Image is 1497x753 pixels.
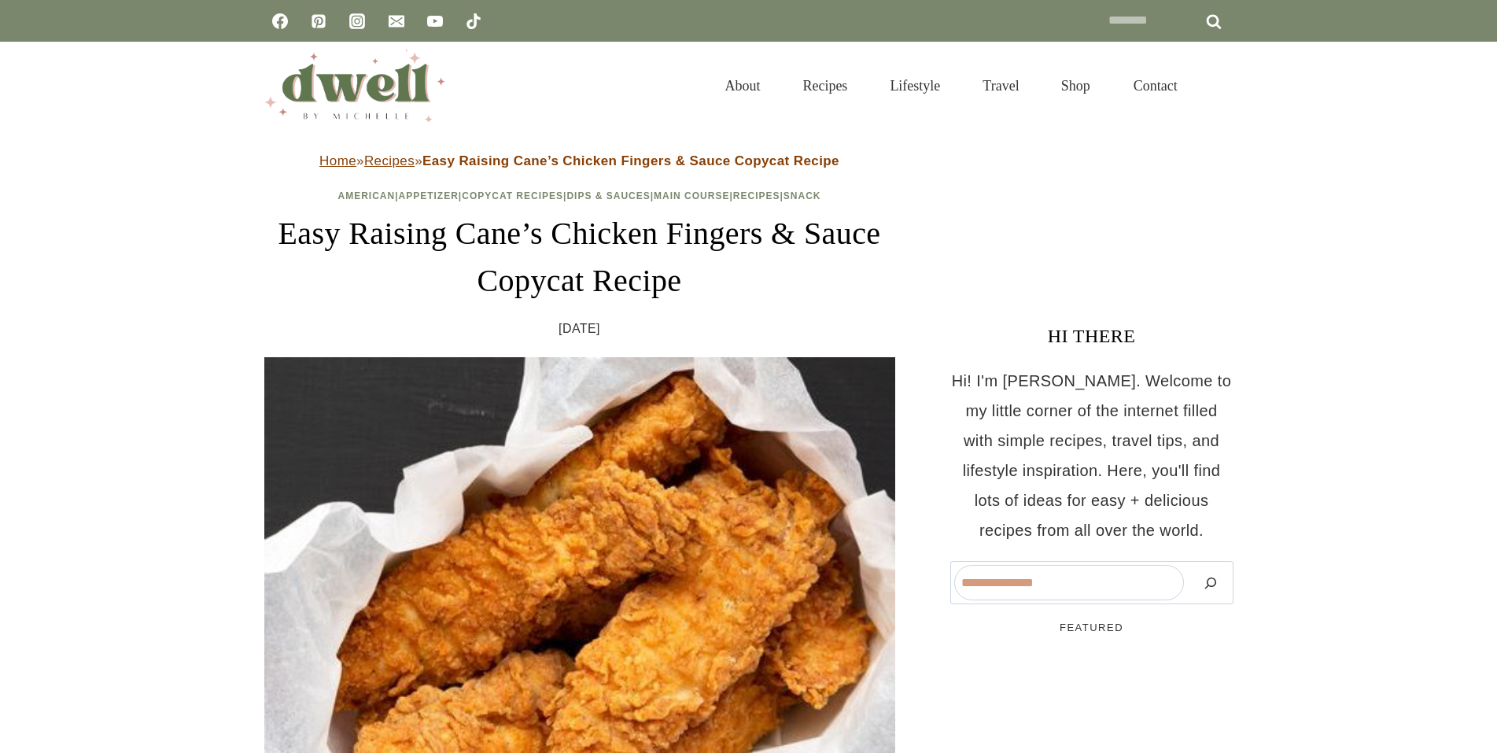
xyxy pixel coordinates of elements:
strong: Easy Raising Cane’s Chicken Fingers & Sauce Copycat Recipe [422,153,839,168]
a: Recipes [733,190,780,201]
span: » » [319,153,839,168]
a: Home [319,153,356,168]
a: Main Course [654,190,729,201]
h3: HI THERE [950,322,1233,350]
a: Travel [961,58,1040,113]
nav: Primary Navigation [703,58,1198,113]
a: About [703,58,781,113]
a: Pinterest [303,6,334,37]
h5: FEATURED [950,620,1233,636]
a: YouTube [419,6,451,37]
a: Email [381,6,412,37]
a: Copycat Recipes [462,190,563,201]
img: DWELL by michelle [264,50,445,122]
p: Hi! I'm [PERSON_NAME]. Welcome to my little corner of the internet filled with simple recipes, tr... [950,366,1233,545]
a: Dips & Sauces [566,190,650,201]
a: Lifestyle [868,58,961,113]
a: Recipes [781,58,868,113]
button: View Search Form [1207,72,1233,99]
h1: Easy Raising Cane’s Chicken Fingers & Sauce Copycat Recipe [264,210,895,305]
a: Facebook [264,6,296,37]
a: TikTok [458,6,489,37]
a: Instagram [341,6,373,37]
button: Search [1192,565,1230,600]
span: | | | | | | [337,190,820,201]
a: American [337,190,395,201]
a: Snack [784,190,821,201]
a: Contact [1112,58,1199,113]
time: [DATE] [559,317,600,341]
a: Appetizer [399,190,459,201]
a: Shop [1040,58,1112,113]
a: Recipes [364,153,415,168]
